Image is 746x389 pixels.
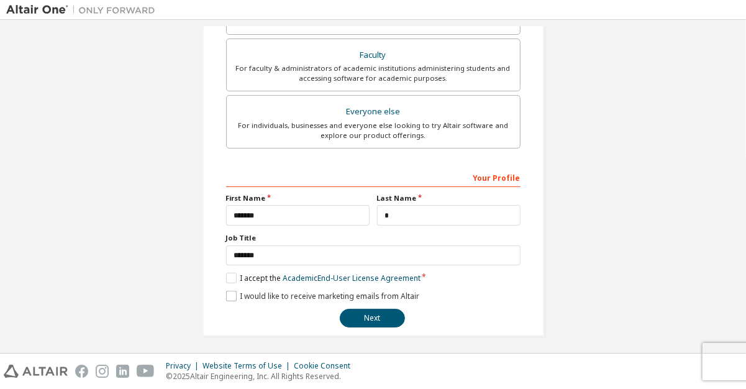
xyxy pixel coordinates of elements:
img: facebook.svg [75,365,88,378]
img: Altair One [6,4,161,16]
div: Cookie Consent [294,361,358,371]
img: linkedin.svg [116,365,129,378]
p: © 2025 Altair Engineering, Inc. All Rights Reserved. [166,371,358,382]
label: I accept the [226,273,421,283]
div: Faculty [234,47,512,64]
div: Privacy [166,361,202,371]
label: Last Name [377,193,521,203]
div: Website Terms of Use [202,361,294,371]
img: youtube.svg [137,365,155,378]
img: altair_logo.svg [4,365,68,378]
div: For individuals, businesses and everyone else looking to try Altair software and explore our prod... [234,121,512,140]
div: Your Profile [226,167,521,187]
div: For faculty & administrators of academic institutions administering students and accessing softwa... [234,63,512,83]
img: instagram.svg [96,365,109,378]
div: Everyone else [234,103,512,121]
label: I would like to receive marketing emails from Altair [226,291,419,301]
label: First Name [226,193,370,203]
a: Academic End-User License Agreement [283,273,421,283]
button: Next [340,309,405,327]
label: Job Title [226,233,521,243]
